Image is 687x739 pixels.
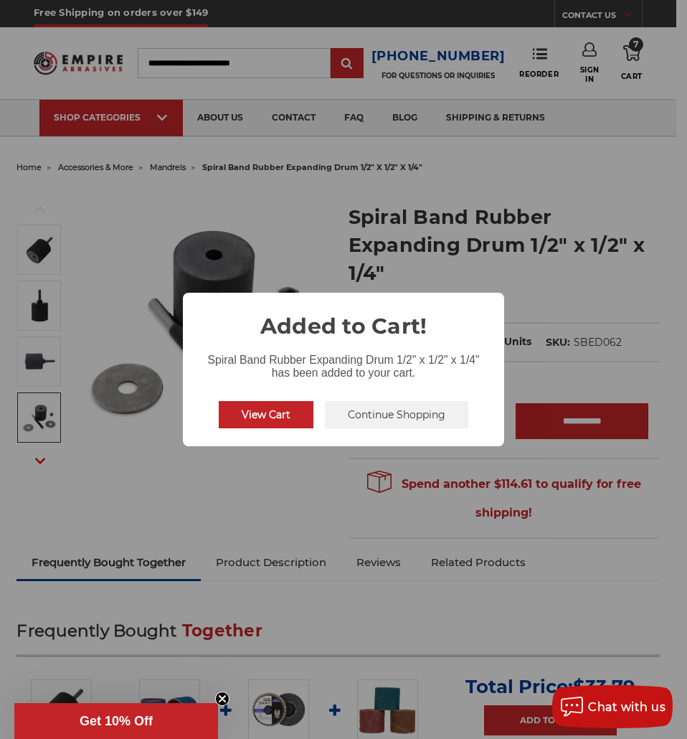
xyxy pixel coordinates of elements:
span: Get 10% Off [80,714,153,728]
div: Spiral Band Rubber Expanding Drum 1/2" x 1/2" x 1/4" has been added to your cart. [183,342,504,382]
button: Chat with us [552,685,673,728]
span: Chat with us [588,700,665,714]
button: Close teaser [215,692,229,706]
button: Continue Shopping [325,401,468,428]
h2: Added to Cart! [183,293,504,342]
button: View Cart [219,401,313,428]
